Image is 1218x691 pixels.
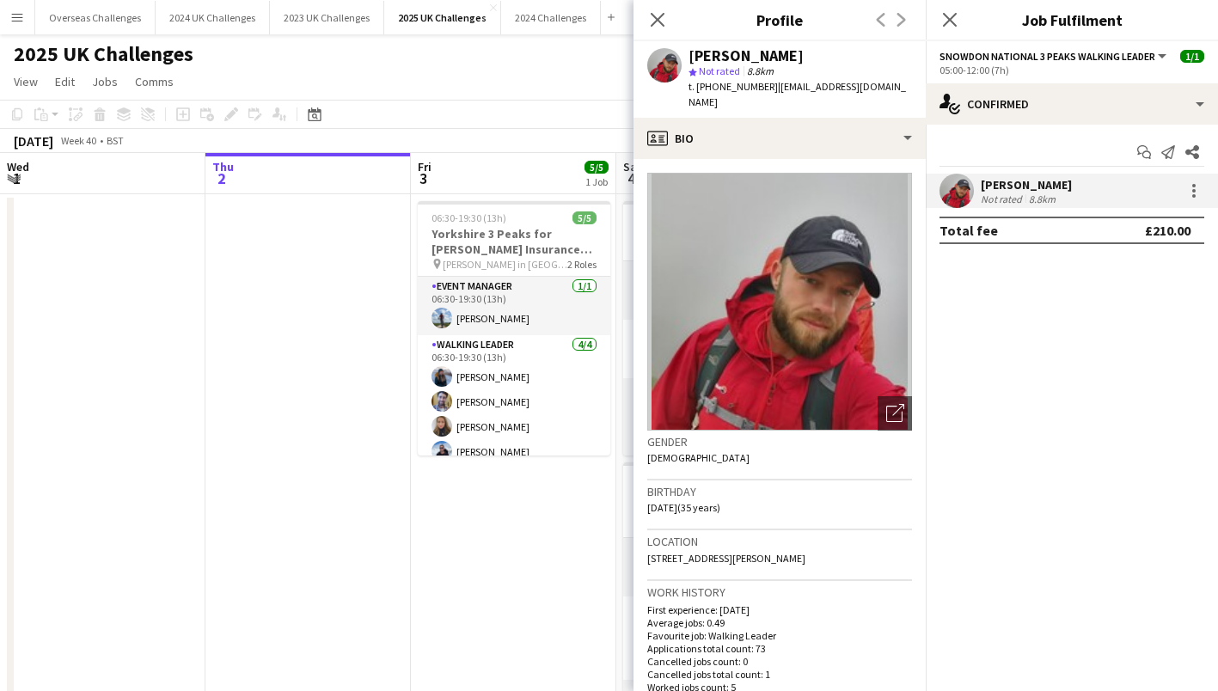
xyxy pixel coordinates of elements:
[623,226,816,242] h3: National 3 Peaks
[418,335,610,468] app-card-role: Walking Leader4/406:30-19:30 (13h)[PERSON_NAME][PERSON_NAME][PERSON_NAME][PERSON_NAME]
[689,48,804,64] div: [PERSON_NAME]
[647,501,720,514] span: [DATE] (35 years)
[647,603,912,616] p: First experience: [DATE]
[585,161,609,174] span: 5/5
[135,74,174,89] span: Comms
[418,277,610,335] app-card-role: Event Manager1/106:30-19:30 (13h)[PERSON_NAME]
[585,175,608,188] div: 1 Job
[1025,193,1059,205] div: 8.8km
[940,64,1204,76] div: 05:00-12:00 (7h)
[647,451,750,464] span: [DEMOGRAPHIC_DATA]
[4,168,29,188] span: 1
[647,655,912,668] p: Cancelled jobs count: 0
[443,258,567,271] span: [PERSON_NAME] in [GEOGRAPHIC_DATA]
[647,534,912,549] h3: Location
[92,74,118,89] span: Jobs
[633,9,926,31] h3: Profile
[572,211,597,224] span: 5/5
[384,1,501,34] button: 2025 UK Challenges
[85,70,125,93] a: Jobs
[270,1,384,34] button: 2023 UK Challenges
[647,616,912,629] p: Average jobs: 0.49
[14,74,38,89] span: View
[647,642,912,655] p: Applications total count: 73
[156,1,270,34] button: 2024 UK Challenges
[689,80,778,93] span: t. [PHONE_NUMBER]
[415,168,432,188] span: 3
[926,9,1218,31] h3: Job Fulfilment
[623,596,816,680] app-card-role: Senior Leader2/206:00-19:00 (13h)[PERSON_NAME][PERSON_NAME]
[699,64,740,77] span: Not rated
[7,159,29,174] span: Wed
[1180,50,1204,63] span: 1/1
[647,484,912,499] h3: Birthday
[7,70,45,93] a: View
[647,629,912,642] p: Favourite job: Walking Leader
[432,211,506,224] span: 06:30-19:30 (13h)
[35,1,156,34] button: Overseas Challenges
[418,201,610,456] app-job-card: 06:30-19:30 (13h)5/5Yorkshire 3 Peaks for [PERSON_NAME] Insurance Group [PERSON_NAME] in [GEOGRAP...
[940,50,1169,63] button: Snowdon National 3 Peaks Walking Leader
[623,538,816,596] app-card-role: Advanced Event Manager1/106:00-19:00 (13h)[PERSON_NAME]
[57,134,100,147] span: Week 40
[55,74,75,89] span: Edit
[981,193,1025,205] div: Not rated
[212,159,234,174] span: Thu
[14,132,53,150] div: [DATE]
[744,64,777,77] span: 8.8km
[940,50,1155,63] span: Snowdon National 3 Peaks Walking Leader
[418,159,432,174] span: Fri
[647,552,805,565] span: [STREET_ADDRESS][PERSON_NAME]
[926,83,1218,125] div: Confirmed
[1145,222,1190,239] div: £210.00
[647,668,912,681] p: Cancelled jobs total count: 1
[623,487,816,518] h3: [PERSON_NAME]'s Way for Barclays
[621,168,642,188] span: 4
[689,80,906,108] span: | [EMAIL_ADDRESS][DOMAIN_NAME]
[623,159,642,174] span: Sat
[567,258,597,271] span: 2 Roles
[633,118,926,159] div: Bio
[878,396,912,431] div: Open photos pop-in
[128,70,181,93] a: Comms
[623,320,816,378] app-card-role: Event Manager1/108:00-16:00 (8h)[PERSON_NAME]
[647,173,912,431] img: Crew avatar or photo
[623,261,816,320] app-card-role: [PERSON_NAME] National 3 Peaks Walking Leader1/106:00-12:00 (6h)[PERSON_NAME]
[48,70,82,93] a: Edit
[210,168,234,188] span: 2
[14,41,193,67] h1: 2025 UK Challenges
[418,226,610,257] h3: Yorkshire 3 Peaks for [PERSON_NAME] Insurance Group
[107,134,124,147] div: BST
[981,177,1072,193] div: [PERSON_NAME]
[501,1,601,34] button: 2024 Challenges
[647,584,912,600] h3: Work history
[623,201,816,456] app-job-card: 06:00-00:00 (18h) (Sun)4/4National 3 Peaks [PERSON_NAME], Scafell Pike and Snowdon3 Roles[PERSON_...
[647,434,912,449] h3: Gender
[623,378,816,462] app-card-role: Scafell Pike National 3 Peaks Walking Leader2/217:00-00:00 (7h)[PERSON_NAME][PERSON_NAME]
[940,222,998,239] div: Total fee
